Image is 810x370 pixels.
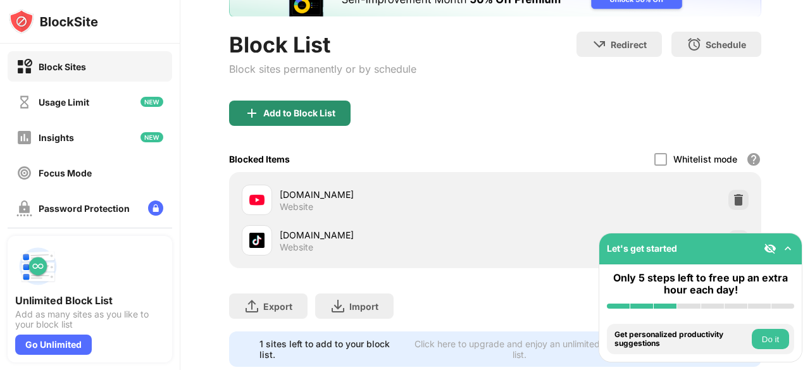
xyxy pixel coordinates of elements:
[140,132,163,142] img: new-icon.svg
[15,309,165,330] div: Add as many sites as you like to your block list
[706,39,746,50] div: Schedule
[263,108,335,118] div: Add to Block List
[16,165,32,181] img: focus-off.svg
[249,192,265,207] img: favicons
[764,242,776,255] img: eye-not-visible.svg
[16,59,32,75] img: block-on.svg
[229,63,416,75] div: Block sites permanently or by schedule
[673,154,737,164] div: Whitelist mode
[15,335,92,355] div: Go Unlimited
[16,130,32,145] img: insights-off.svg
[410,338,629,360] div: Click here to upgrade and enjoy an unlimited block list.
[263,301,292,312] div: Export
[140,97,163,107] img: new-icon.svg
[16,200,32,216] img: password-protection-off.svg
[280,201,313,213] div: Website
[229,154,290,164] div: Blocked Items
[280,242,313,253] div: Website
[39,97,89,108] div: Usage Limit
[148,200,163,216] img: lock-menu.svg
[607,243,677,254] div: Let's get started
[280,188,495,201] div: [DOMAIN_NAME]
[782,242,794,255] img: omni-setup-toggle.svg
[16,94,32,110] img: time-usage-off.svg
[611,39,647,50] div: Redirect
[607,272,794,296] div: Only 5 steps left to free up an extra hour each day!
[39,61,86,72] div: Block Sites
[249,233,265,248] img: favicons
[39,203,130,214] div: Password Protection
[752,329,789,349] button: Do it
[259,338,402,360] div: 1 sites left to add to your block list.
[280,228,495,242] div: [DOMAIN_NAME]
[349,301,378,312] div: Import
[9,9,98,34] img: logo-blocksite.svg
[15,294,165,307] div: Unlimited Block List
[39,132,74,143] div: Insights
[229,32,416,58] div: Block List
[39,168,92,178] div: Focus Mode
[614,330,749,348] div: Get personalized productivity suggestions
[15,244,61,289] img: push-block-list.svg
